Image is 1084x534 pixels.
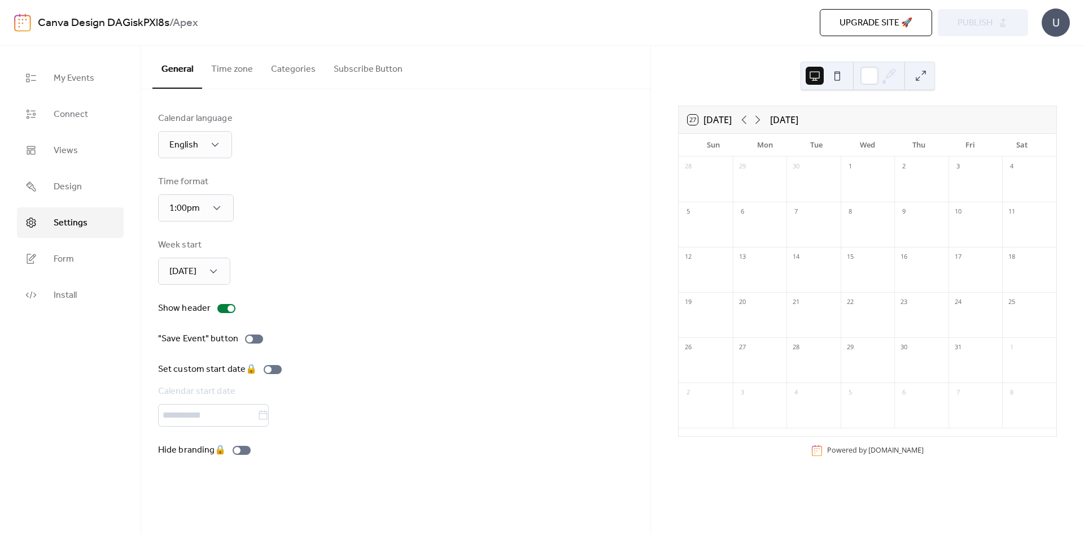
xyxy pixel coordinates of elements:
[1006,341,1018,354] div: 1
[952,251,964,263] div: 17
[1006,160,1018,173] div: 4
[952,387,964,399] div: 7
[682,206,694,218] div: 5
[952,206,964,218] div: 10
[169,12,173,34] b: /
[952,296,964,309] div: 24
[736,387,749,399] div: 3
[844,296,856,309] div: 22
[893,134,945,157] div: Thu
[790,160,802,173] div: 30
[17,99,124,129] a: Connect
[682,387,694,399] div: 2
[736,296,749,309] div: 20
[158,332,238,346] div: "Save Event" button
[1006,296,1018,309] div: 25
[820,9,932,36] button: Upgrade site 🚀
[844,206,856,218] div: 8
[152,46,202,89] button: General
[827,445,924,455] div: Powered by
[17,280,124,310] a: Install
[739,134,790,157] div: Mon
[325,46,412,88] button: Subscribe Button
[1006,251,1018,263] div: 18
[898,206,910,218] div: 9
[770,113,798,127] div: [DATE]
[1006,387,1018,399] div: 8
[898,251,910,263] div: 16
[169,136,198,154] span: English
[898,387,910,399] div: 6
[54,253,74,266] span: Form
[682,341,694,354] div: 26
[736,206,749,218] div: 6
[54,108,88,121] span: Connect
[262,46,325,88] button: Categories
[898,296,910,309] div: 23
[736,251,749,263] div: 13
[844,341,856,354] div: 29
[202,46,262,88] button: Time zone
[898,341,910,354] div: 30
[842,134,893,157] div: Wed
[868,445,924,455] a: [DOMAIN_NAME]
[945,134,996,157] div: Fri
[952,341,964,354] div: 31
[790,206,802,218] div: 7
[54,216,88,230] span: Settings
[790,387,802,399] div: 4
[844,251,856,263] div: 15
[169,199,200,217] span: 1:00pm
[844,160,856,173] div: 1
[17,63,124,93] a: My Events
[1042,8,1070,37] div: U
[38,12,169,34] a: Canva Design DAGiskPXl8s
[158,175,231,189] div: Time format
[682,296,694,309] div: 19
[17,207,124,238] a: Settings
[688,134,739,157] div: Sun
[736,341,749,354] div: 27
[14,14,31,32] img: logo
[790,134,842,157] div: Tue
[844,387,856,399] div: 5
[790,341,802,354] div: 28
[682,160,694,173] div: 28
[682,251,694,263] div: 12
[54,180,82,194] span: Design
[736,160,749,173] div: 29
[158,112,233,125] div: Calendar language
[790,296,802,309] div: 21
[54,144,78,158] span: Views
[898,160,910,173] div: 2
[17,135,124,166] a: Views
[54,289,77,302] span: Install
[17,171,124,202] a: Design
[173,12,198,34] b: Apex
[996,134,1047,157] div: Sat
[790,251,802,263] div: 14
[158,302,211,315] div: Show header
[840,16,912,30] span: Upgrade site 🚀
[158,238,228,252] div: Week start
[952,160,964,173] div: 3
[169,263,196,280] span: [DATE]
[54,72,94,85] span: My Events
[684,112,736,128] button: 27[DATE]
[1006,206,1018,218] div: 11
[17,244,124,274] a: Form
